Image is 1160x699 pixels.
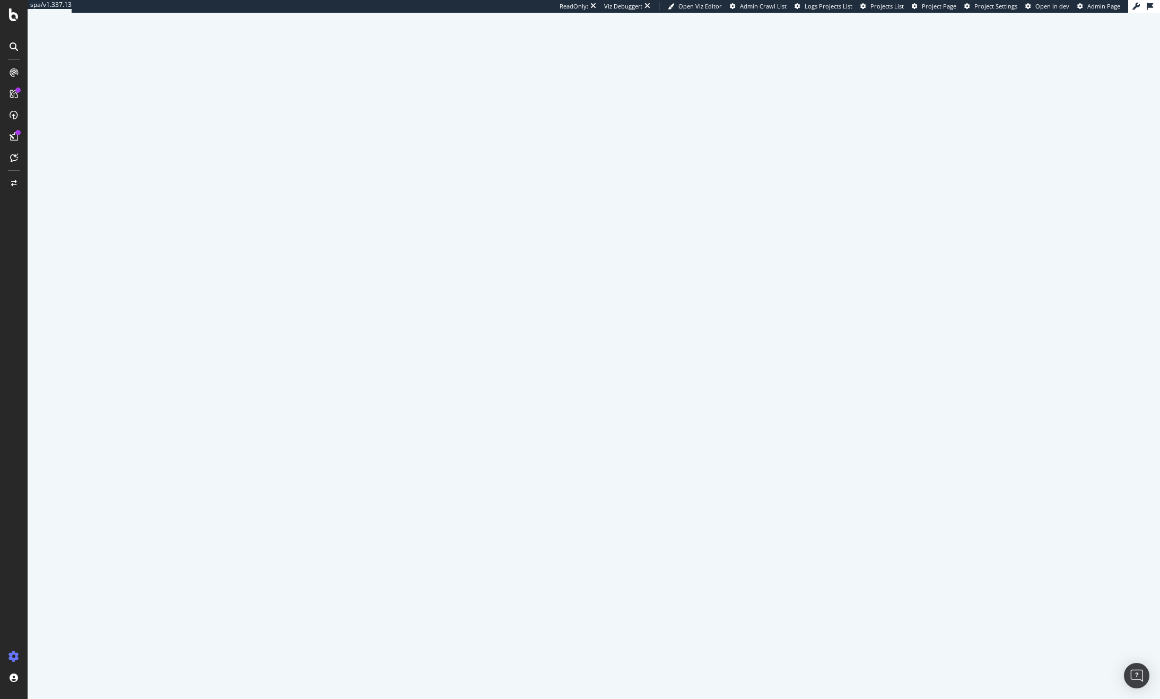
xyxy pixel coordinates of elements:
a: Project Page [912,2,956,11]
span: Open in dev [1035,2,1069,10]
div: Viz Debugger: [604,2,642,11]
a: Projects List [860,2,904,11]
a: Admin Page [1077,2,1120,11]
span: Project Settings [974,2,1017,10]
div: Open Intercom Messenger [1124,663,1149,688]
div: ReadOnly: [560,2,588,11]
a: Open in dev [1025,2,1069,11]
span: Projects List [870,2,904,10]
a: Logs Projects List [795,2,852,11]
span: Open Viz Editor [678,2,722,10]
span: Logs Projects List [805,2,852,10]
a: Project Settings [964,2,1017,11]
span: Admin Crawl List [740,2,787,10]
span: Admin Page [1087,2,1120,10]
a: Admin Crawl List [730,2,787,11]
span: Project Page [922,2,956,10]
a: Open Viz Editor [668,2,722,11]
